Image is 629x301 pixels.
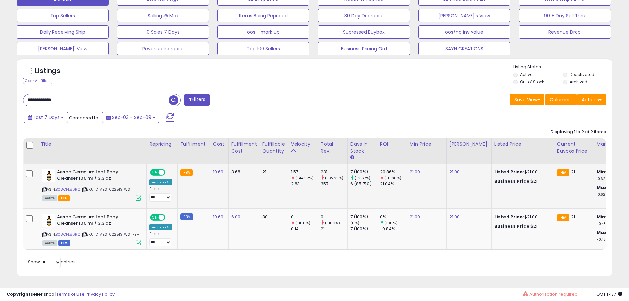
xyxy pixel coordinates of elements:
span: FBA [58,195,70,201]
div: $21.00 [494,214,549,220]
div: ASIN: [42,169,141,200]
div: Fulfillment [180,141,207,148]
small: (-44.52%) [295,175,314,181]
span: Compared to: [69,115,99,121]
a: 21.00 [449,169,460,175]
div: seller snap | | [7,291,115,298]
button: Business Pricing Ord [318,42,410,55]
b: Listed Price: [494,169,524,175]
span: 2025-09-17 17:37 GMT [596,291,622,297]
button: Columns [545,94,577,105]
b: Business Price: [494,223,531,229]
button: Items Being Repriced [217,9,309,22]
span: | SKU: D-AES-022513-WS-FBM [81,232,140,237]
div: 357 [321,181,347,187]
div: Fulfillable Quantity [262,141,285,155]
small: (-100%) [295,220,310,226]
button: [PERSON_NAME]'s View [418,9,510,22]
div: Cost [213,141,226,148]
button: Top Sellers [17,9,109,22]
button: oos - mark up [217,25,309,39]
b: Aesop Geranium Leaf Body Cleanser 100 ml / 3.3 oz [57,169,137,183]
div: 21.04% [380,181,407,187]
div: ASIN: [42,214,141,245]
div: ROI [380,141,404,148]
small: (-0.86%) [384,175,401,181]
a: 6.00 [231,214,241,220]
div: Amazon AI [149,179,172,185]
a: 10.69 [213,214,224,220]
small: (-35.29%) [325,175,343,181]
div: Listed Price [494,141,551,148]
div: Title [41,141,144,148]
span: 21 [571,214,575,220]
span: Columns [550,96,571,103]
span: Show: entries [28,259,76,265]
button: Last 7 Days [24,112,68,123]
a: 21.00 [410,169,420,175]
div: 2.83 [291,181,318,187]
span: OFF [164,215,175,220]
div: 6 (85.71%) [350,181,377,187]
small: FBA [557,214,569,221]
button: Sep-03 - Sep-09 [102,112,159,123]
div: 0 [321,214,347,220]
p: Listing States: [513,64,612,70]
small: (100%) [384,220,398,226]
label: Deactivated [570,72,594,77]
div: -0.84% [380,226,407,232]
button: Selling @ Max [117,9,209,22]
label: Out of Stock [520,79,544,85]
small: (0%) [350,220,360,226]
a: Privacy Policy [86,291,115,297]
div: Min Price [410,141,444,148]
span: | SKU: D-AES-022513-WS [81,187,130,192]
b: Max: [597,229,608,236]
div: Velocity [291,141,315,148]
small: FBA [180,169,192,176]
small: Days In Stock. [350,155,354,161]
button: Supressed Buybox [318,25,410,39]
small: FBM [180,213,193,220]
div: 231 [321,169,347,175]
label: Active [520,72,532,77]
button: Revenue Increase [117,42,209,55]
div: Current Buybox Price [557,141,591,155]
span: Last 7 Days [34,114,60,121]
button: 90 + Day Sell Thru [519,9,611,22]
div: 21 [262,169,283,175]
div: 7 (100%) [350,226,377,232]
button: Save View [510,94,544,105]
div: Preset: [149,187,172,202]
div: 0 [291,214,318,220]
div: 7 (100%) [350,169,377,175]
div: 3.68 [231,169,255,175]
b: Aesop Geranium Leaf Body Cleanser 100 ml / 3.3 oz [57,214,137,228]
a: 10.69 [213,169,224,175]
h5: Listings [35,66,60,76]
button: Actions [577,94,606,105]
div: 7 (100%) [350,214,377,220]
span: Sep-03 - Sep-09 [112,114,151,121]
b: Listed Price: [494,214,524,220]
div: Preset: [149,232,172,246]
div: Fulfillment Cost [231,141,257,155]
span: ON [151,170,159,175]
b: Min: [597,169,607,175]
button: Daily Receiving Ship [17,25,109,39]
small: (16.67%) [355,175,370,181]
div: Amazon AI [149,224,172,230]
b: Business Price: [494,178,531,184]
strong: Copyright [7,291,31,297]
div: 21 [321,226,347,232]
button: 0 Sales 7 Days [117,25,209,39]
div: $21 [494,178,549,184]
span: All listings currently available for purchase on Amazon [42,240,57,246]
div: Total Rev. [321,141,345,155]
button: oos/no inv value [418,25,510,39]
span: OFF [164,170,175,175]
div: 20.86% [380,169,407,175]
div: 30 [262,214,283,220]
a: B08QFL86RC [56,187,80,192]
div: 1.57 [291,169,318,175]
